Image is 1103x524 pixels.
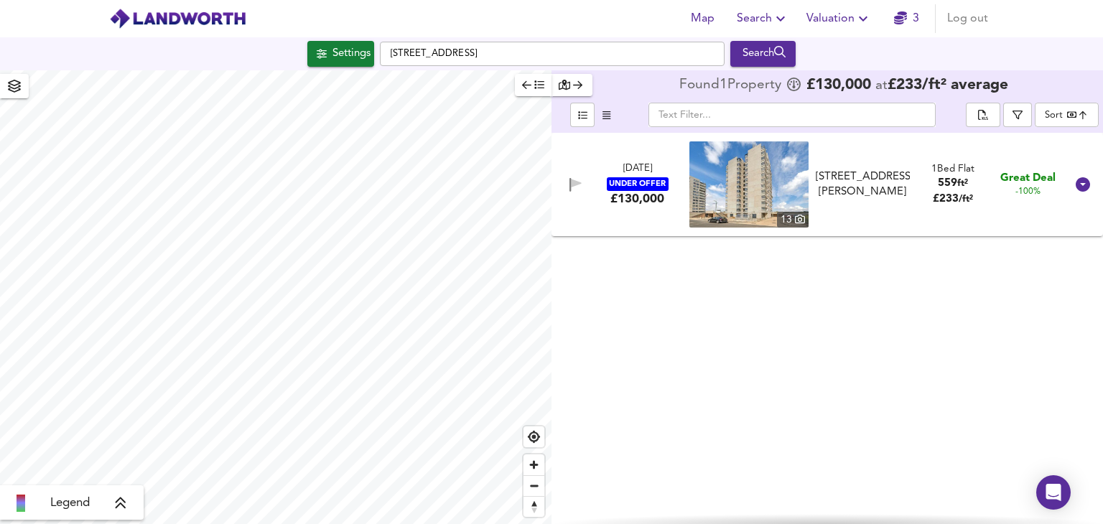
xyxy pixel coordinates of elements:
span: £ 233 / ft² average [888,78,1008,93]
button: Search [731,4,795,33]
div: Settings [332,45,371,63]
div: Click to configure Search Settings [307,41,374,67]
div: 1 Bed Flat [931,162,974,176]
img: logo [109,8,246,29]
a: property thumbnail 13 [689,141,809,228]
div: Open Intercom Messenger [1036,475,1071,510]
button: Valuation [801,4,878,33]
div: Found 1 Propert y [679,78,785,93]
span: / ft² [959,195,973,204]
span: Legend [50,495,90,512]
button: Map [679,4,725,33]
button: Log out [941,4,994,33]
div: [STREET_ADDRESS][PERSON_NAME] [816,169,910,200]
button: Zoom in [523,454,544,475]
button: 3 [883,4,929,33]
span: Reset bearing to north [523,497,544,517]
button: Zoom out [523,475,544,496]
span: Map [685,9,720,29]
input: Enter a location... [380,42,725,66]
span: £ 233 [933,194,973,205]
div: [DATE] [623,162,652,176]
input: Text Filter... [648,103,936,127]
div: £130,000 [610,191,664,207]
span: 559 [938,178,957,189]
div: split button [966,103,1000,127]
button: Settings [307,41,374,67]
img: property thumbnail [689,141,809,228]
div: Search [734,45,792,63]
span: Great Deal [1000,171,1056,186]
div: Run Your Search [730,41,796,67]
button: Search [730,41,796,67]
span: at [875,79,888,93]
div: Sort [1035,103,1099,127]
div: [DATE]UNDER OFFER£130,000 property thumbnail 13 [STREET_ADDRESS][PERSON_NAME]1Bed Flat559ft²£233/... [551,133,1103,236]
button: Find my location [523,426,544,447]
span: Valuation [806,9,872,29]
div: UNDER OFFER [607,177,669,191]
span: Search [737,9,789,29]
div: Sort [1045,108,1063,122]
div: 13 [777,212,809,228]
span: ft² [957,179,968,188]
div: Trewsbury House, Hartslock Drive, Abbey Wood, SE2 9UY [810,169,916,200]
a: 3 [894,9,919,29]
span: Log out [947,9,988,29]
span: -100% [1015,186,1041,198]
button: Reset bearing to north [523,496,544,517]
span: £ 130,000 [806,78,871,93]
